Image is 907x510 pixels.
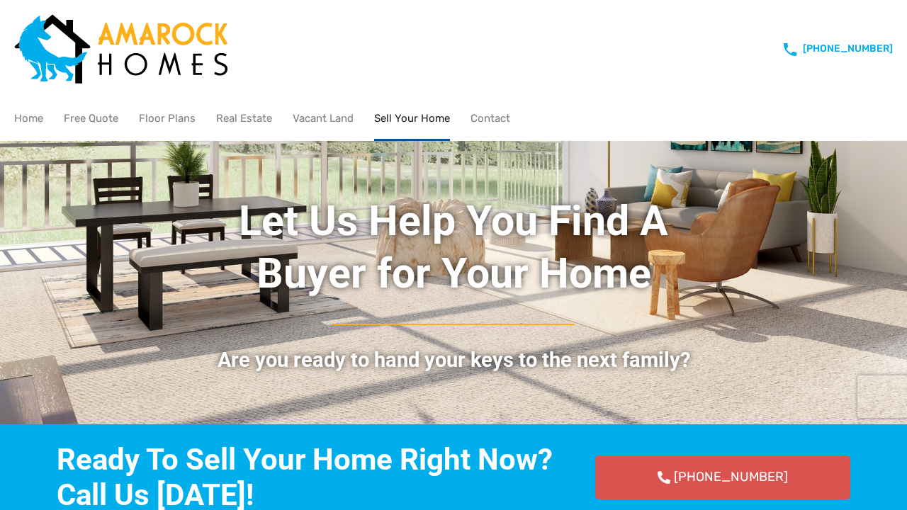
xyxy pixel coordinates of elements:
[14,14,227,84] img: Amarock Homes
[293,98,354,139] a: Vacant Land
[471,98,510,139] a: Contact
[674,470,788,485] span: [PHONE_NUMBER]
[50,195,857,300] h1: Let Us Help You Find A Buyer for Your Home
[803,42,893,55] a: [PHONE_NUMBER]
[64,98,118,139] a: Free Quote
[50,350,857,370] p: Are you ready to hand your keys to the next family?
[14,98,43,139] a: Home
[374,98,450,139] a: Sell Your Home
[595,455,850,499] a: [PHONE_NUMBER]
[139,98,196,139] a: Floor Plans
[216,98,272,139] a: Real Estate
